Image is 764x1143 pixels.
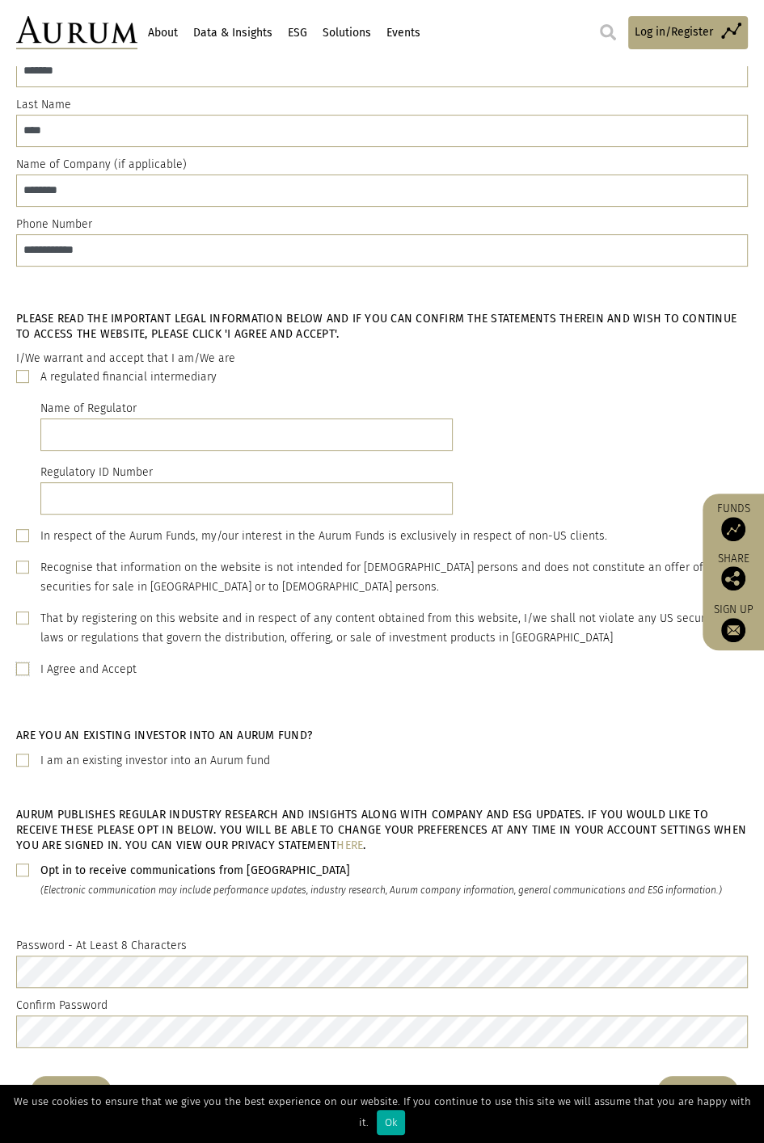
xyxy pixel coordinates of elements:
[40,399,137,418] label: Name of Regulator
[40,368,217,387] div: A regulated financial intermediary
[191,19,274,47] a: Data & Insights
[285,19,309,47] a: ESG
[16,155,187,174] label: Name of Company (if applicable)
[16,996,108,1015] label: Confirm Password
[40,885,722,896] i: (Electronic communication may include performance updates, industry research, Aurum company infor...
[31,1076,112,1107] button: BACK
[16,350,748,368] p: I/We warrant and accept that I am/We are
[721,566,745,590] img: Share this post
[40,609,748,648] div: That by registering on this website and in respect of any content obtained from this website, I/w...
[16,936,187,956] label: Password - At Least 8 Characters
[40,463,153,482] label: Regulatory ID Number
[16,728,748,743] h5: Are you an existing investor into an Aurum fund?
[146,19,179,47] a: About
[721,517,745,541] img: Access Funds
[16,215,92,234] label: Phone Number
[721,618,745,642] img: Sign up to our newsletter
[635,23,713,41] span: Log in/Register
[711,603,756,642] a: Sign up
[336,838,363,852] a: here
[657,1076,738,1107] button: NEXT
[40,527,607,546] div: In respect of the Aurum Funds, my/our interest in the Aurum Funds is exclusively in respect of no...
[40,864,350,877] b: Opt in to receive communications from [GEOGRAPHIC_DATA]
[16,95,71,115] label: Last Name
[600,24,616,40] img: search.svg
[40,751,270,771] label: I am an existing investor into an Aurum fund
[711,502,756,541] a: Funds
[711,553,756,590] div: Share
[16,311,748,342] h5: Please read the important legal information below and if you can confirm the statements therein a...
[320,19,373,47] a: Solutions
[377,1110,405,1135] div: Ok
[40,558,748,597] div: Recognise that information on the website is not intended for [DEMOGRAPHIC_DATA] persons and does...
[16,16,137,49] img: Aurum
[384,19,422,47] a: Events
[628,16,748,49] a: Log in/Register
[40,660,137,679] div: I Agree and Accept
[16,807,748,853] h5: Aurum publishes regular industry research and insights along with company and ESG updates. If you...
